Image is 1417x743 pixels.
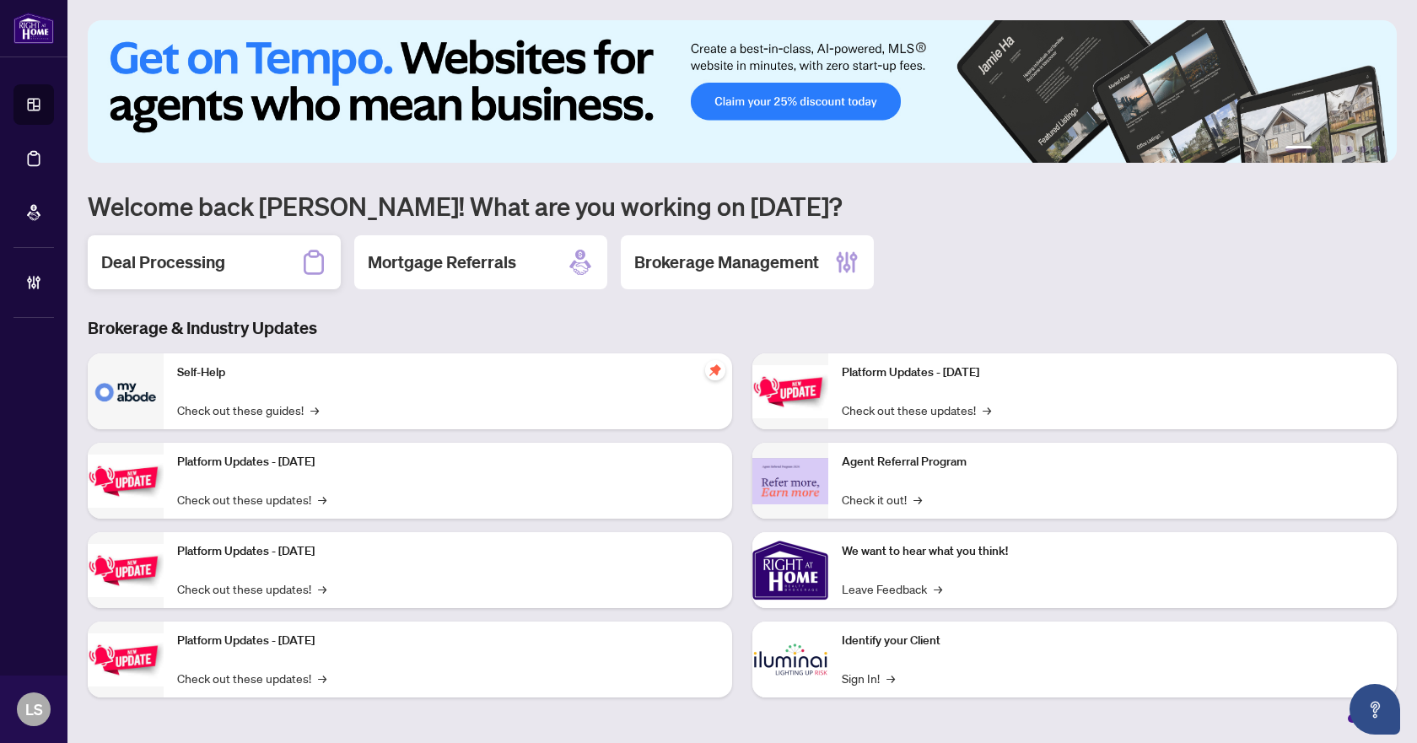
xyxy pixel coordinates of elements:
button: 1 [1285,146,1312,153]
a: Check out these updates!→ [177,579,326,598]
span: pushpin [705,360,725,380]
img: Identify your Client [752,622,828,697]
button: 4 [1346,146,1353,153]
p: Platform Updates - [DATE] [842,363,1383,382]
img: Platform Updates - July 8, 2025 [88,633,164,686]
img: Platform Updates - September 16, 2025 [88,455,164,508]
h2: Deal Processing [101,250,225,274]
span: → [318,669,326,687]
a: Check out these updates!→ [177,669,326,687]
img: Slide 0 [88,20,1397,163]
button: 2 [1319,146,1326,153]
img: Self-Help [88,353,164,429]
img: We want to hear what you think! [752,532,828,608]
h3: Brokerage & Industry Updates [88,316,1397,340]
img: Agent Referral Program [752,458,828,504]
span: → [310,401,319,419]
h1: Welcome back [PERSON_NAME]! What are you working on [DATE]? [88,190,1397,222]
button: Open asap [1350,684,1400,735]
p: Self-Help [177,363,719,382]
h2: Brokerage Management [634,250,819,274]
button: 5 [1360,146,1366,153]
a: Check it out!→ [842,490,922,509]
span: → [886,669,895,687]
span: → [318,490,326,509]
a: Sign In!→ [842,669,895,687]
img: logo [13,13,54,44]
a: Check out these updates!→ [842,401,991,419]
span: → [318,579,326,598]
a: Check out these updates!→ [177,490,326,509]
button: 3 [1333,146,1339,153]
a: Leave Feedback→ [842,579,942,598]
img: Platform Updates - June 23, 2025 [752,365,828,418]
span: → [934,579,942,598]
p: Agent Referral Program [842,453,1383,471]
span: → [913,490,922,509]
span: LS [25,697,43,721]
a: Check out these guides!→ [177,401,319,419]
h2: Mortgage Referrals [368,250,516,274]
button: 6 [1373,146,1380,153]
p: We want to hear what you think! [842,542,1383,561]
p: Platform Updates - [DATE] [177,632,719,650]
span: → [983,401,991,419]
p: Identify your Client [842,632,1383,650]
p: Platform Updates - [DATE] [177,453,719,471]
p: Platform Updates - [DATE] [177,542,719,561]
img: Platform Updates - July 21, 2025 [88,544,164,597]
